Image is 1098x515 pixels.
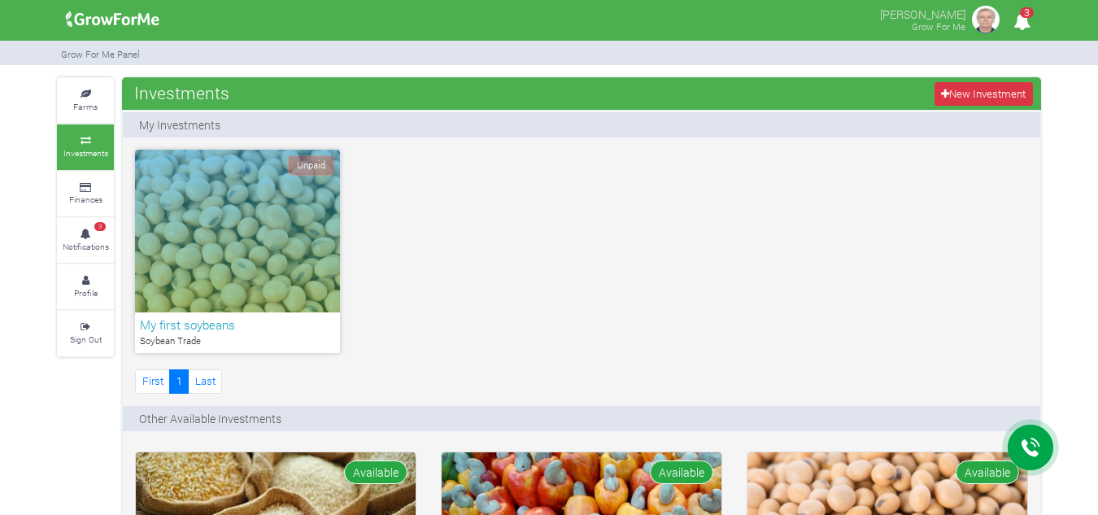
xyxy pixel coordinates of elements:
a: Unpaid My first soybeans Soybean Trade [135,150,340,353]
p: Soybean Trade [140,334,335,348]
a: 1 [169,369,189,393]
span: Available [956,460,1019,484]
span: Available [650,460,713,484]
a: Finances [57,172,114,216]
p: Other Available Investments [139,410,281,427]
span: 3 [94,222,106,232]
a: 3 Notifications [57,218,114,263]
small: Grow For Me [912,20,965,33]
span: Available [344,460,407,484]
nav: Page Navigation [135,369,222,393]
a: New Investment [935,82,1033,106]
p: [PERSON_NAME] [880,3,965,23]
span: 3 [1020,7,1034,18]
img: growforme image [969,3,1002,36]
span: Unpaid [288,155,334,176]
span: Investments [130,76,233,109]
small: Farms [73,101,98,112]
small: Finances [69,194,102,205]
small: Investments [63,147,108,159]
a: Profile [57,264,114,309]
a: Last [188,369,222,393]
a: Farms [57,78,114,123]
a: 3 [1006,15,1038,31]
small: Notifications [63,241,109,252]
h6: My first soybeans [140,317,335,332]
small: Profile [74,287,98,299]
i: Notifications [1006,3,1038,40]
a: First [135,369,170,393]
small: Sign Out [70,334,102,345]
a: Investments [57,124,114,169]
img: growforme image [60,3,165,36]
p: My Investments [139,116,220,133]
small: Grow For Me Panel [61,48,140,60]
a: Sign Out [57,311,114,356]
